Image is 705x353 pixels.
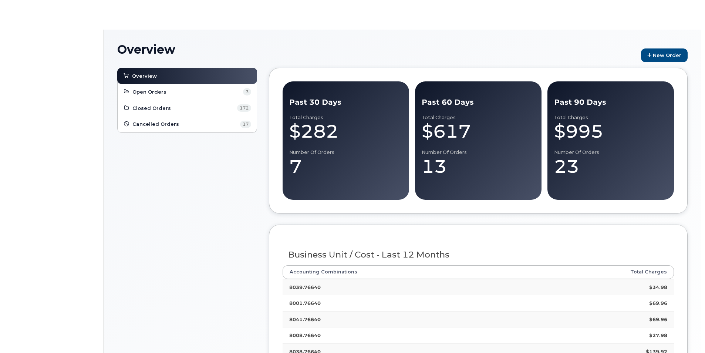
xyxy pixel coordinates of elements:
strong: 8008.76640 [289,332,321,338]
div: 13 [422,155,535,178]
strong: $69.96 [649,316,667,322]
strong: 8001.76640 [289,300,321,306]
div: $617 [422,120,535,142]
strong: $27.98 [649,332,667,338]
span: 17 [240,121,251,128]
div: Total Charges [554,115,667,121]
strong: $69.96 [649,300,667,306]
th: Total Charges [524,265,674,279]
h1: Overview [117,43,637,56]
div: Number of Orders [289,149,402,155]
span: 172 [237,104,251,112]
a: Closed Orders 172 [123,104,251,112]
div: $282 [289,120,402,142]
div: Total Charges [289,115,402,121]
a: Cancelled Orders 17 [123,120,251,129]
div: 7 [289,155,402,178]
div: 23 [554,155,667,178]
div: Past 90 Days [554,97,667,108]
div: Past 30 Days [289,97,402,108]
div: Number of Orders [554,149,667,155]
strong: 8039.76640 [289,284,321,290]
a: Overview [123,71,252,80]
h3: Business Unit / Cost - Last 12 Months [288,250,669,259]
span: Closed Orders [132,105,171,112]
a: New Order [641,48,688,62]
span: Open Orders [132,88,166,95]
a: Open Orders 3 [123,87,251,96]
span: 3 [243,88,251,95]
strong: $34.98 [649,284,667,290]
div: $995 [554,120,667,142]
strong: 8041.76640 [289,316,321,322]
span: Cancelled Orders [132,121,179,128]
div: Past 60 Days [422,97,535,108]
th: Accounting Combinations [283,265,524,279]
div: Total Charges [422,115,535,121]
div: Number of Orders [422,149,535,155]
span: Overview [132,73,157,80]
